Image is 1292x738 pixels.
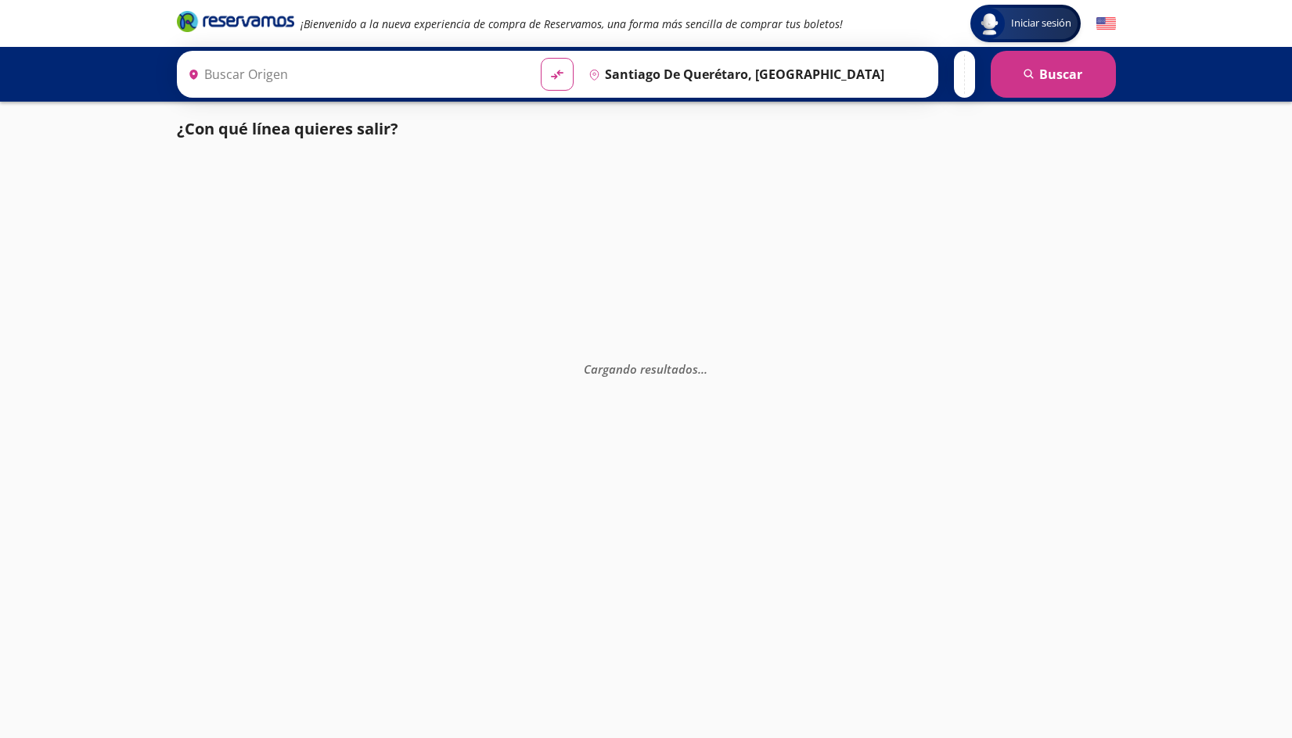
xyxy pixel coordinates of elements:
span: Iniciar sesión [1005,16,1078,31]
span: . [704,361,707,377]
em: Cargando resultados [584,361,707,377]
i: Brand Logo [177,9,294,33]
span: . [701,361,704,377]
a: Brand Logo [177,9,294,38]
button: Buscar [991,51,1116,98]
span: . [698,361,701,377]
input: Buscar Origen [182,55,529,94]
em: ¡Bienvenido a la nueva experiencia de compra de Reservamos, una forma más sencilla de comprar tus... [301,16,843,31]
p: ¿Con qué línea quieres salir? [177,117,398,141]
button: English [1096,14,1116,34]
input: Buscar Destino [582,55,930,94]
